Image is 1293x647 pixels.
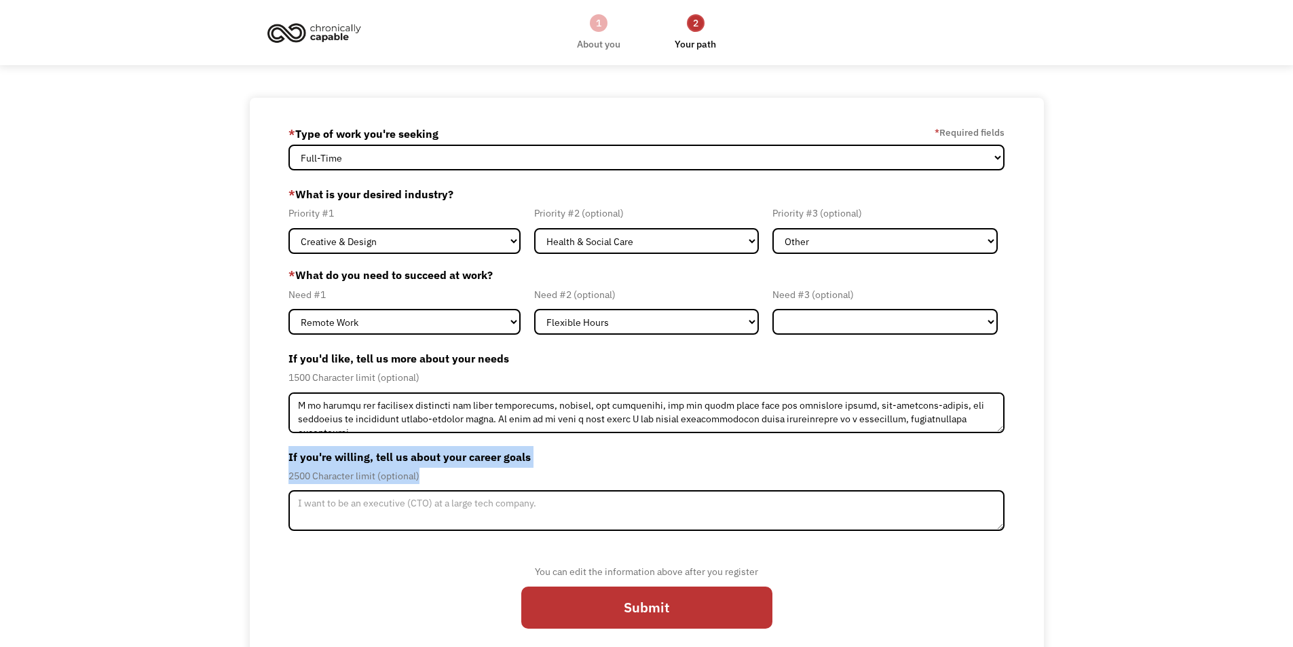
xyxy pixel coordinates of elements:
div: 1500 Character limit (optional) [288,369,1005,386]
img: Chronically Capable logo [263,18,365,48]
label: What do you need to succeed at work? [288,267,1005,283]
div: 1 [590,14,607,32]
a: 1About you [577,13,620,52]
label: What is your desired industry? [288,183,1005,205]
div: Priority #3 (optional) [772,205,998,221]
div: Priority #1 [288,205,521,221]
div: 2500 Character limit (optional) [288,468,1005,484]
div: Need #1 [288,286,521,303]
input: Submit [521,587,772,629]
label: Required fields [935,124,1005,141]
label: If you'd like, tell us more about your needs [288,348,1005,369]
div: Need #3 (optional) [772,286,998,303]
div: About you [577,36,620,52]
a: 2Your path [675,13,716,52]
div: You can edit the information above after you register [521,563,772,580]
form: Member-Update-Form-Step2 [288,123,1005,641]
div: 2 [687,14,705,32]
label: If you're willing, tell us about your career goals [288,446,1005,468]
div: Need #2 (optional) [534,286,760,303]
div: Priority #2 (optional) [534,205,760,221]
label: Type of work you're seeking [288,123,438,145]
div: Your path [675,36,716,52]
